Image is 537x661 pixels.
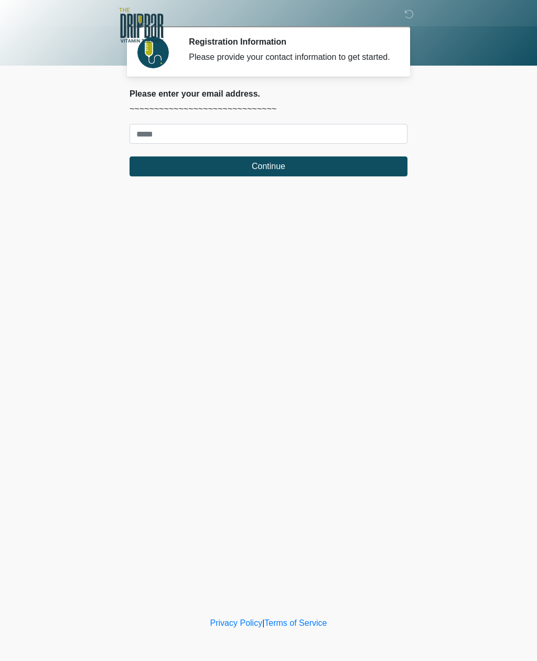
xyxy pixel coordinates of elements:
a: Privacy Policy [210,618,263,627]
p: ~~~~~~~~~~~~~~~~~~~~~~~~~~~~~~ [130,103,407,116]
img: The DRIPBaR - Alamo Ranch SATX Logo [119,8,164,43]
a: | [262,618,264,627]
a: Terms of Service [264,618,327,627]
div: Please provide your contact information to get started. [189,51,392,64]
img: Agent Avatar [137,37,169,68]
button: Continue [130,156,407,176]
h2: Please enter your email address. [130,89,407,99]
